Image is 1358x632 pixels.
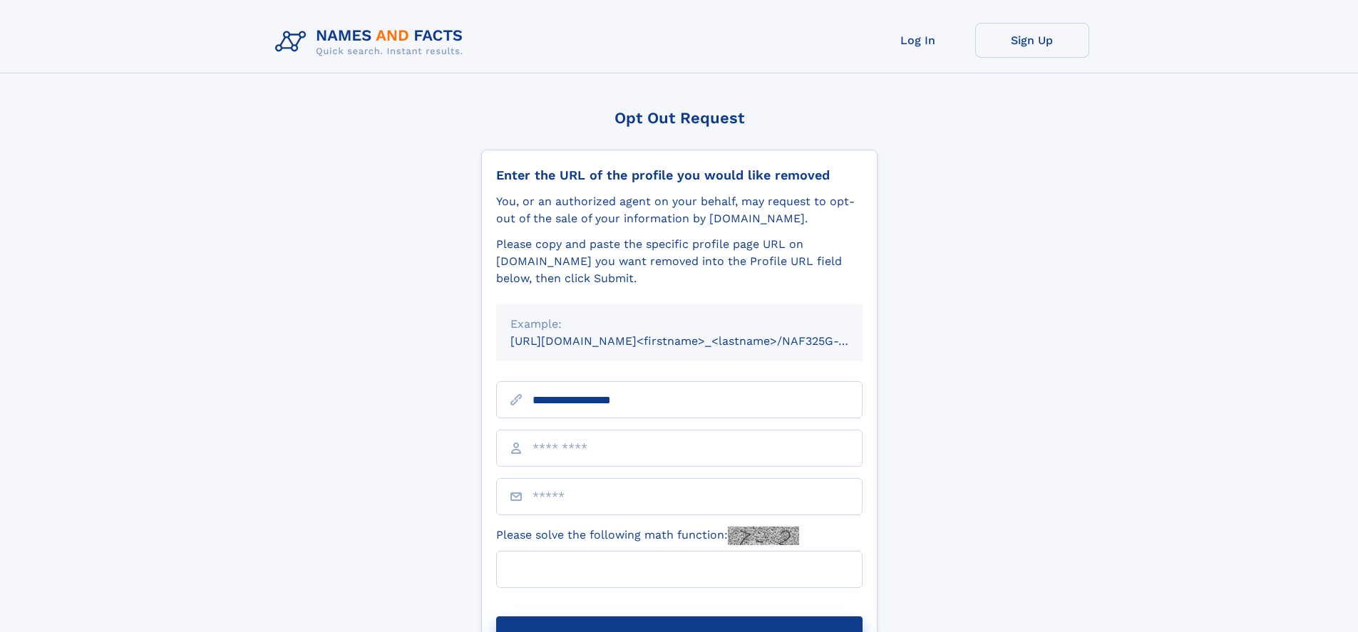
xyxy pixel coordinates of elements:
div: Enter the URL of the profile you would like removed [496,167,863,183]
a: Sign Up [975,23,1089,58]
div: Opt Out Request [481,109,878,127]
div: You, or an authorized agent on your behalf, may request to opt-out of the sale of your informatio... [496,193,863,227]
div: Please copy and paste the specific profile page URL on [DOMAIN_NAME] you want removed into the Pr... [496,236,863,287]
label: Please solve the following math function: [496,527,799,545]
div: Example: [510,316,848,333]
img: Logo Names and Facts [269,23,475,61]
small: [URL][DOMAIN_NAME]<firstname>_<lastname>/NAF325G-xxxxxxxx [510,334,890,348]
a: Log In [861,23,975,58]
